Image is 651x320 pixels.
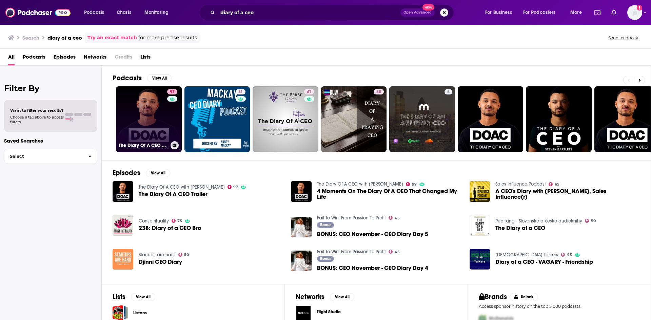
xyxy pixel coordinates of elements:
a: Fail To Win: From Passion To Profit [317,249,386,255]
a: 41 [253,86,318,152]
a: 97 [406,182,417,186]
span: 5 [447,89,450,95]
a: All [8,51,15,65]
span: A CEO's Diary with [PERSON_NAME], Sales Influence(r) [495,188,640,200]
div: Search podcasts, credits, & more... [205,5,460,20]
button: View All [131,293,155,301]
button: open menu [519,7,566,18]
a: 5 [445,89,452,94]
span: 75 [177,219,182,222]
span: Choose a tab above to access filters. [10,115,64,124]
a: The Diary Of A CEO Trailer [139,191,208,197]
button: Show profile menu [627,5,642,20]
a: Irish Talkers [495,252,558,258]
a: 75 [172,219,182,223]
h2: Filter By [4,83,97,93]
h3: diary of a ceo [47,35,82,41]
span: Podcasts [84,8,104,17]
a: 45 [389,216,400,220]
img: User Profile [627,5,642,20]
span: 50 [591,219,596,222]
span: Open Advanced [403,11,432,14]
a: Networks [84,51,106,65]
a: The Diary of a CEO [495,225,545,231]
button: open menu [566,7,590,18]
img: The Diary of a CEO [470,215,490,236]
a: NetworksView All [296,293,354,301]
a: Djinni CEO Diary [113,249,133,270]
a: Startups are hard [139,252,176,258]
span: Want to filter your results? [10,108,64,113]
span: 65 [555,183,559,186]
img: BONUS: CEO November - CEO Diary Day 4 [291,251,312,271]
p: Saved Searches [4,137,97,144]
h3: The Diary Of A CEO with [PERSON_NAME] [119,143,168,148]
span: 38 [376,89,381,95]
span: 45 [395,251,400,254]
a: 50 [585,219,596,223]
span: Monitoring [144,8,169,17]
h3: Search [22,35,39,41]
span: Lists [140,51,151,65]
a: 50 [178,253,189,257]
a: 238: Diary of a CEO Bro [139,225,201,231]
a: ListsView All [113,293,155,301]
a: Fail To Win: From Passion To Profit [317,215,386,221]
a: 38 [321,86,387,152]
a: 5 [389,86,455,152]
span: Credits [115,51,132,65]
span: 97 [412,183,417,186]
a: 97 [228,185,238,189]
a: Listens [133,309,147,317]
a: Conspirituality [139,218,169,224]
button: View All [330,293,354,301]
a: Show notifications dropdown [609,7,619,18]
svg: Add a profile image [637,5,642,10]
a: Djinni CEO Diary [139,259,182,265]
button: Select [4,149,97,164]
a: Podchaser - Follow, Share and Rate Podcasts [5,6,71,19]
span: BONUS: CEO November - CEO Diary Day 5 [317,231,428,237]
span: Select [4,154,83,158]
a: Diary of a CEO - VAGARY - Friendship [470,249,490,270]
a: Episodes [54,51,76,65]
span: Charts [117,8,131,17]
a: 45 [389,250,400,254]
h2: Brands [479,293,507,301]
a: BONUS: CEO November - CEO Diary Day 4 [317,265,428,271]
span: For Business [485,8,512,17]
span: for more precise results [138,34,197,42]
button: View All [146,169,170,177]
span: 50 [184,253,189,256]
a: 97 [167,89,177,94]
h2: Podcasts [113,74,142,82]
a: Show notifications dropdown [592,7,603,18]
a: Publixing - Slovenské a české audioknihy [495,218,582,224]
a: 4 Moments On The Diary Of A CEO That Changed My Life [317,188,461,200]
a: 41 [304,89,314,94]
a: 38 [374,89,384,94]
img: A CEO's Diary with Brandon Bornancin, Sales Influence(r) [470,181,490,202]
button: View All [147,74,172,82]
button: open menu [140,7,177,18]
button: open menu [79,7,113,18]
a: 238: Diary of a CEO Bro [113,215,133,236]
a: The Diary Of A CEO with Steven Bartlett [317,181,403,187]
a: Podcasts [23,51,45,65]
span: For Podcasters [523,8,556,17]
a: EpisodesView All [113,169,170,177]
img: The Diary Of A CEO Trailer [113,181,133,202]
button: Open AdvancedNew [400,8,435,17]
a: The Diary Of A CEO with Steven Bartlett [139,184,225,190]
